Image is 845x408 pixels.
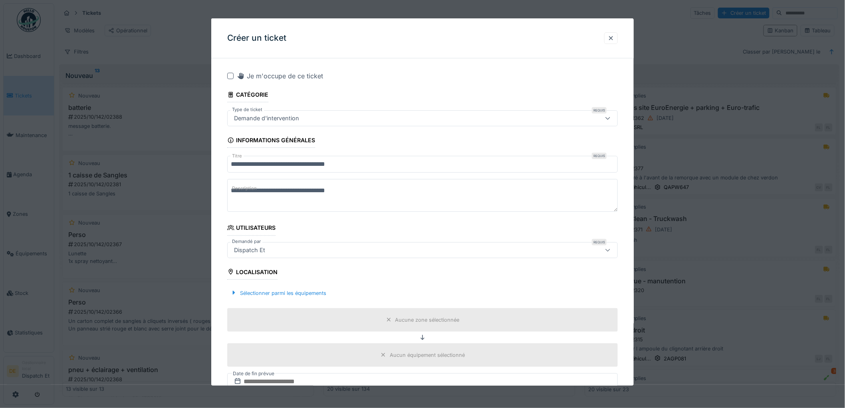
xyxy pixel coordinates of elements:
label: Titre [230,153,244,159]
label: Demandé par [230,238,262,245]
div: Utilisateurs [227,222,276,235]
div: Requis [592,153,607,159]
label: Type de ticket [230,106,264,113]
div: Aucun équipement sélectionné [390,351,465,359]
div: Requis [592,107,607,113]
div: Catégorie [227,89,268,102]
div: Localisation [227,266,278,279]
div: Sélectionner parmi les équipements [227,288,329,299]
div: Dispatch Et [231,245,268,254]
div: Demande d'intervention [231,114,302,123]
label: Date de fin prévue [232,369,275,378]
label: Description [230,183,258,193]
div: Informations générales [227,134,315,148]
div: Aucune zone sélectionnée [395,316,460,324]
div: Requis [592,239,607,245]
div: Je m'occupe de ce ticket [237,71,323,81]
h3: Créer un ticket [227,33,286,43]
